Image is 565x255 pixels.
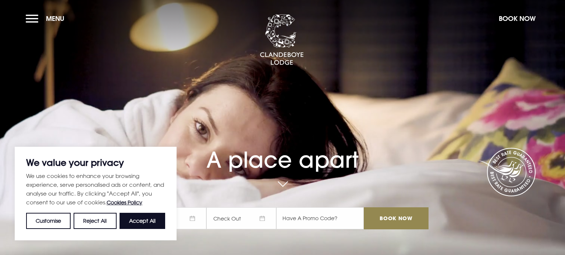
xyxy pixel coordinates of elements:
button: Menu [26,11,68,26]
img: Clandeboye Lodge [260,14,304,66]
h1: A place apart [136,131,429,173]
input: Book Now [364,207,429,229]
a: Cookies Policy [107,199,142,205]
div: We value your privacy [15,147,177,240]
button: Book Now [495,11,539,26]
button: Reject All [74,213,116,229]
p: We value your privacy [26,158,165,167]
p: We use cookies to enhance your browsing experience, serve personalised ads or content, and analys... [26,171,165,207]
button: Customise [26,213,71,229]
input: Have A Promo Code? [276,207,364,229]
span: Check Out [206,207,276,229]
span: Menu [46,14,64,23]
button: Accept All [120,213,165,229]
